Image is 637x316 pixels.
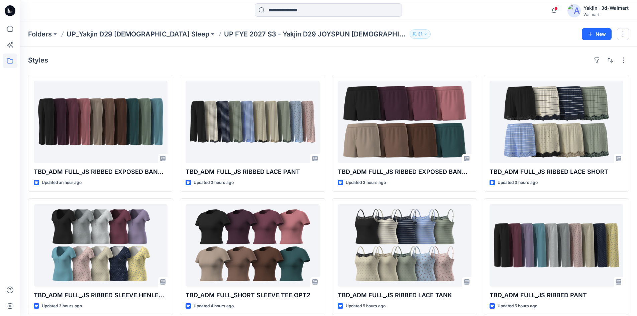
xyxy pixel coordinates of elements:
p: TBD_ADM FULL_JS RIBBED SLEEVE HENLEY TOP [34,291,168,300]
div: Yakjin -3d-Walmart [583,4,629,12]
a: TBD_ADM FULL_JS RIBBED LACE PANT [186,81,319,163]
a: TBD_ADM FULL_JS RIBBED LACE SHORT [490,81,623,163]
a: TBD_ADM FULL_JS RIBBED PANT [490,204,623,287]
p: TBD_ADM FULL_JS RIBBED PANT [490,291,623,300]
p: TBD_ADM FULL_SHORT SLEEVE TEE OPT2 [186,291,319,300]
a: UP_Yakjin D29 [DEMOGRAPHIC_DATA] Sleep [67,29,209,39]
p: Updated 3 hours ago [346,179,386,186]
a: TBD_ADM FULL_JS RIBBED EXPOSED BAND SHORT [338,81,471,163]
div: Walmart [583,12,629,17]
p: TBD_ADM FULL_JS RIBBED EXPOSED BAND SHORT [338,167,471,177]
p: Updated 5 hours ago [346,303,386,310]
p: Updated 4 hours ago [194,303,234,310]
p: TBD_ADM FULL_JS RIBBED LACE PANT [186,167,319,177]
p: UP FYE 2027 S3 - Yakjin D29 JOYSPUN [DEMOGRAPHIC_DATA] Sleepwear [224,29,407,39]
a: Folders [28,29,52,39]
p: 31 [418,30,422,38]
p: TBD_ADM FULL_JS RIBBED LACE TANK [338,291,471,300]
button: New [582,28,612,40]
p: TBD_ADM FULL_JS RIBBED LACE SHORT [490,167,623,177]
p: Updated 3 hours ago [498,179,538,186]
p: Updated an hour ago [42,179,82,186]
h4: Styles [28,56,48,64]
p: Updated 3 hours ago [194,179,234,186]
img: avatar [567,4,581,17]
p: Updated 5 hours ago [498,303,537,310]
p: Updated 3 hours ago [42,303,82,310]
a: TBD_ADM FULL_JS RIBBED SLEEVE HENLEY TOP [34,204,168,287]
a: TBD_ADM FULL_JS RIBBED LACE TANK [338,204,471,287]
p: TBD_ADM FULL_JS RIBBED EXPOSED BAND PANT [34,167,168,177]
a: TBD_ADM FULL_SHORT SLEEVE TEE OPT2 [186,204,319,287]
a: TBD_ADM FULL_JS RIBBED EXPOSED BAND PANT [34,81,168,163]
button: 31 [410,29,431,39]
